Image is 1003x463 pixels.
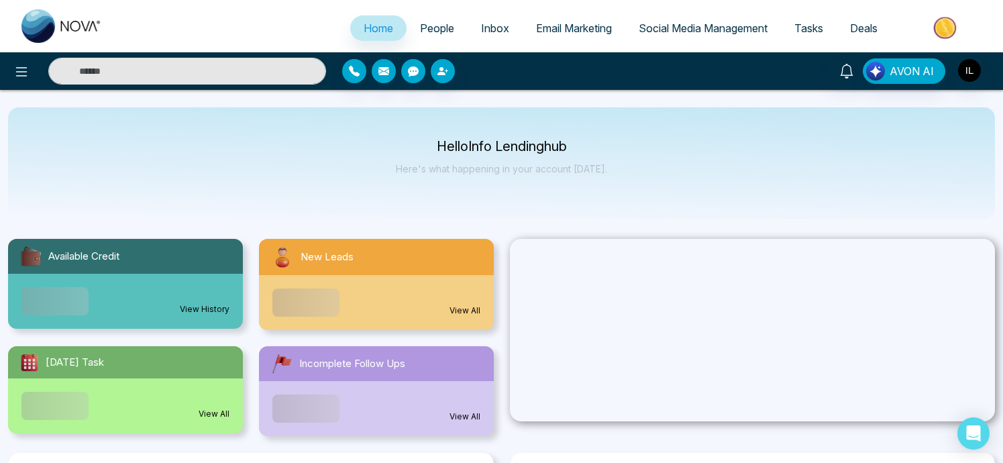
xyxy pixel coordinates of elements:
[468,15,523,41] a: Inbox
[450,411,480,423] a: View All
[350,15,407,41] a: Home
[837,15,891,41] a: Deals
[21,9,102,43] img: Nova CRM Logo
[450,305,480,317] a: View All
[48,249,119,264] span: Available Credit
[270,244,295,270] img: newLeads.svg
[396,163,607,174] p: Here's what happening in your account [DATE].
[251,239,502,330] a: New LeadsView All
[794,21,823,35] span: Tasks
[850,21,878,35] span: Deals
[958,59,981,82] img: User Avatar
[639,21,768,35] span: Social Media Management
[396,141,607,152] p: Hello Info Lendinghub
[536,21,612,35] span: Email Marketing
[863,58,945,84] button: AVON AI
[898,13,995,43] img: Market-place.gif
[299,356,405,372] span: Incomplete Follow Ups
[890,63,934,79] span: AVON AI
[46,355,104,370] span: [DATE] Task
[781,15,837,41] a: Tasks
[523,15,625,41] a: Email Marketing
[407,15,468,41] a: People
[420,21,454,35] span: People
[364,21,393,35] span: Home
[180,303,229,315] a: View History
[270,352,294,376] img: followUps.svg
[19,244,43,268] img: availableCredit.svg
[625,15,781,41] a: Social Media Management
[957,417,990,450] div: Open Intercom Messenger
[301,250,354,265] span: New Leads
[481,21,509,35] span: Inbox
[866,62,885,81] img: Lead Flow
[199,408,229,420] a: View All
[251,346,502,436] a: Incomplete Follow UpsView All
[19,352,40,373] img: todayTask.svg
